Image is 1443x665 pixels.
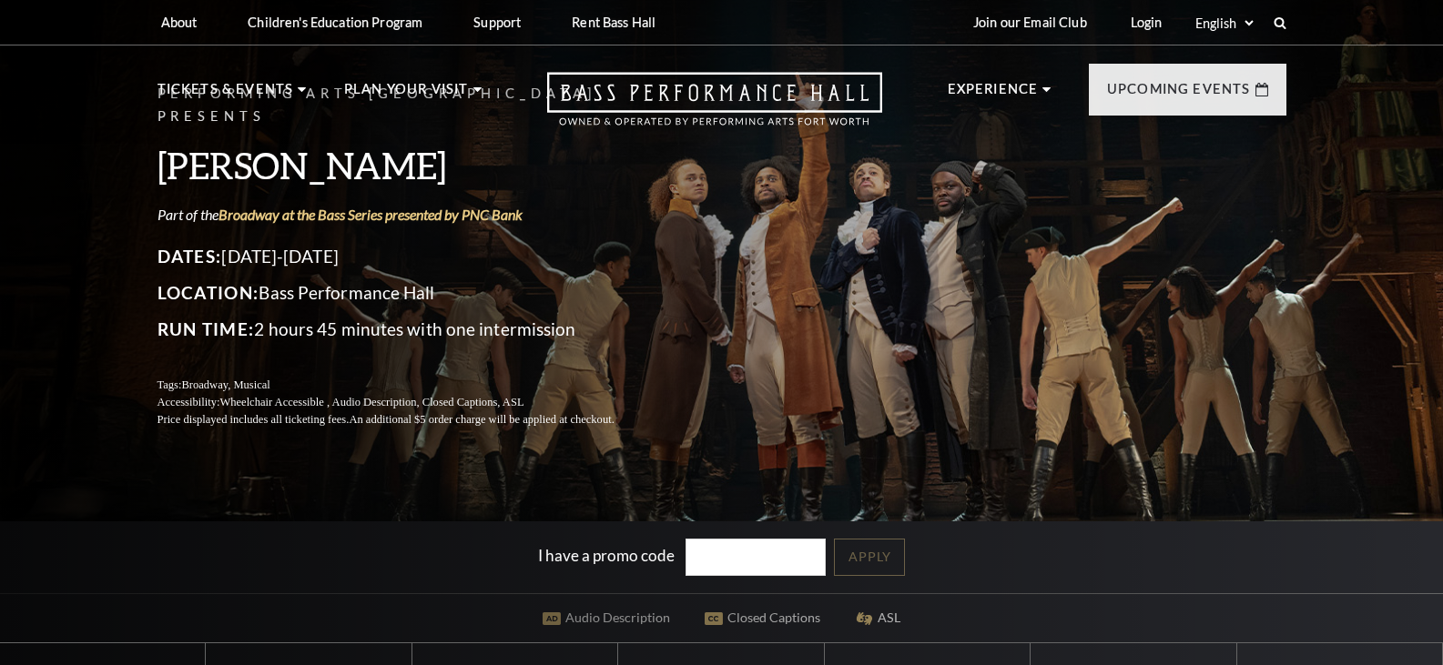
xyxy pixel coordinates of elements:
p: Accessibility: [158,394,658,411]
p: Bass Performance Hall [158,278,658,307]
a: Broadway at the Bass Series presented by PNC Bank [218,206,523,223]
span: Wheelchair Accessible , Audio Description, Closed Captions, ASL [219,396,523,408]
p: Support [473,15,521,30]
span: Run Time: [158,318,255,339]
p: Part of the [158,205,658,225]
span: Location: [158,282,259,303]
p: 2 hours 45 minutes with one intermission [158,315,658,344]
p: Tickets & Events [158,78,294,111]
p: About [161,15,198,30]
select: Select: [1192,15,1256,32]
p: Price displayed includes all ticketing fees. [158,411,658,428]
p: Upcoming Events [1107,78,1251,111]
p: Plan Your Visit [344,78,469,111]
p: [DATE]-[DATE] [158,242,658,271]
p: Rent Bass Hall [572,15,655,30]
label: I have a promo code [538,546,675,565]
span: An additional $5 order charge will be applied at checkout. [349,413,614,426]
p: Children's Education Program [248,15,422,30]
span: Dates: [158,246,222,267]
p: Experience [948,78,1039,111]
h3: [PERSON_NAME] [158,142,658,188]
span: Broadway, Musical [181,378,269,391]
p: Tags: [158,377,658,394]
